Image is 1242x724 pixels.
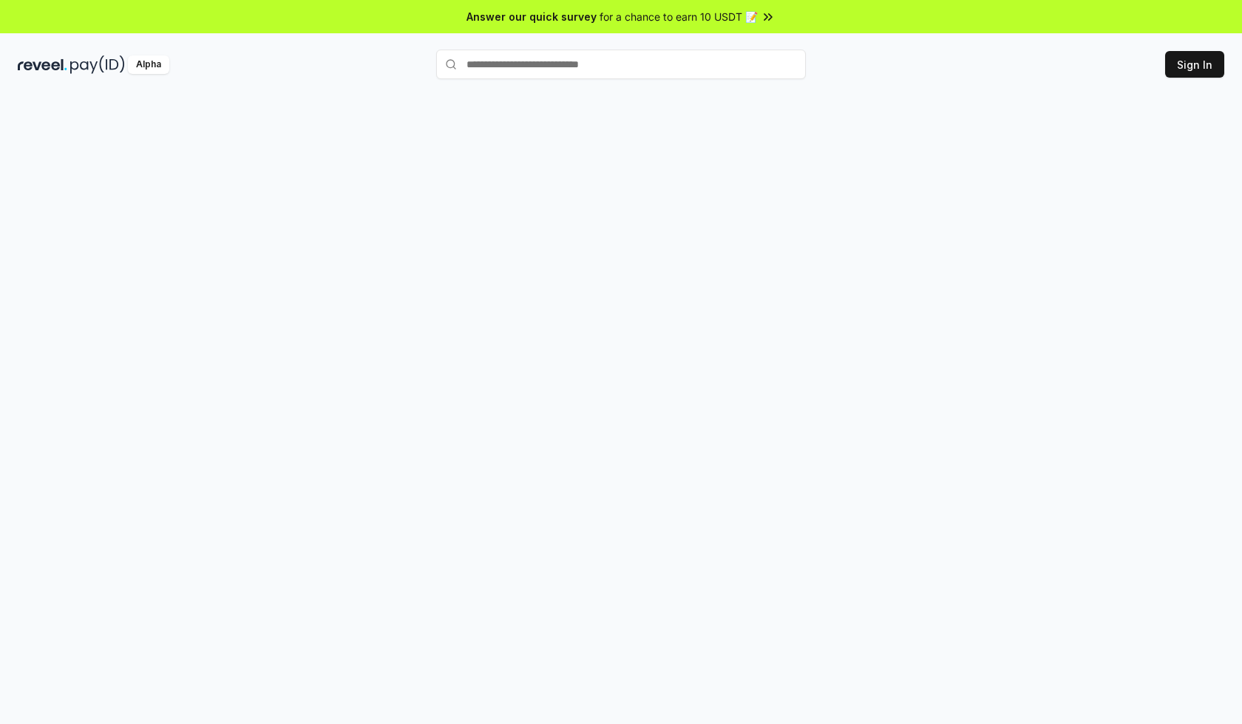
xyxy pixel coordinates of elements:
[18,55,67,74] img: reveel_dark
[1165,51,1224,78] button: Sign In
[466,9,597,24] span: Answer our quick survey
[600,9,758,24] span: for a chance to earn 10 USDT 📝
[128,55,169,74] div: Alpha
[70,55,125,74] img: pay_id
